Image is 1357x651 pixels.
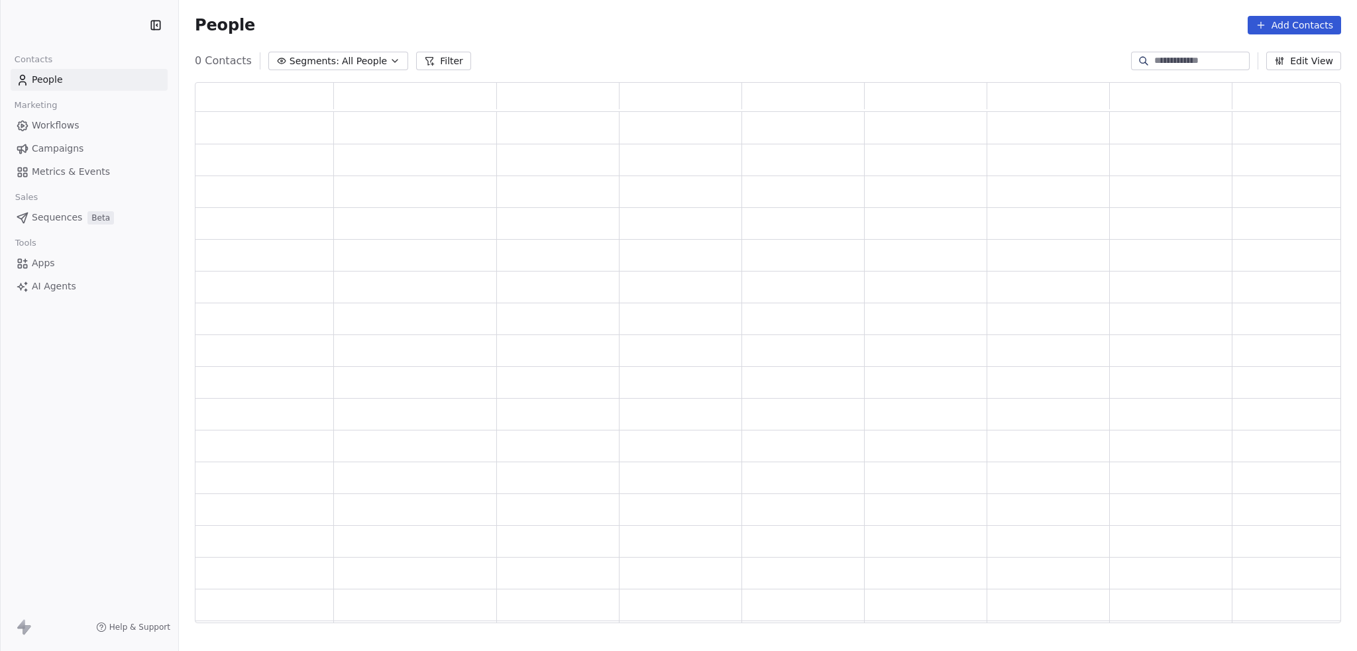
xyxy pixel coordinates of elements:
span: AI Agents [32,279,76,293]
span: People [195,15,255,35]
span: 0 Contacts [195,53,252,69]
a: Workflows [11,115,168,136]
a: People [11,69,168,91]
span: Contacts [9,50,58,70]
span: All People [342,54,387,68]
span: Sequences [32,211,82,225]
span: Beta [87,211,114,225]
span: Apps [32,256,55,270]
div: grid [195,112,1355,624]
span: Tools [9,233,42,253]
a: Help & Support [96,622,170,632]
span: People [32,73,63,87]
a: Metrics & Events [11,161,168,183]
a: Campaigns [11,138,168,160]
a: Apps [11,252,168,274]
span: Help & Support [109,622,170,632]
span: Marketing [9,95,63,115]
button: Filter [416,52,471,70]
span: Sales [9,187,44,207]
span: Segments: [290,54,339,68]
button: Edit View [1266,52,1341,70]
a: AI Agents [11,275,168,297]
span: Workflows [32,119,80,132]
span: Campaigns [32,142,83,156]
span: Metrics & Events [32,165,110,179]
a: SequencesBeta [11,207,168,228]
button: Add Contacts [1248,16,1341,34]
